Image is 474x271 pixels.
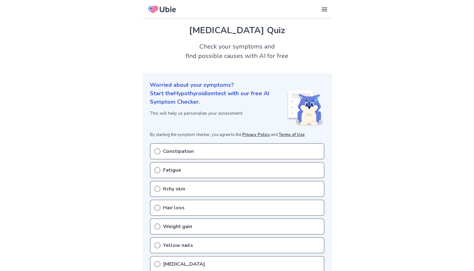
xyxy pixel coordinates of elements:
p: Hair loss [163,204,185,211]
p: Start the Hypothyroidism test with our free AI Symptom Checker. [150,89,287,106]
p: Yellow nails [163,242,193,249]
p: Weight gain [163,223,192,230]
a: Terms of Use [279,132,305,138]
p: By starting the symptom checker, you agree to the and [150,132,324,138]
a: Privacy Policy [242,132,270,138]
p: Itchy skin [163,185,185,193]
p: Fatigue [163,166,181,174]
p: [MEDICAL_DATA] [163,260,205,268]
h2: Check your symptoms and find possible causes with AI for free [142,42,332,61]
h1: [MEDICAL_DATA] Quiz [150,24,324,37]
img: Shiba [287,91,323,126]
p: This will help us personalize your assessment. [150,110,287,117]
p: Worried about your symptoms? [150,81,324,89]
p: Constipation [163,148,194,155]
